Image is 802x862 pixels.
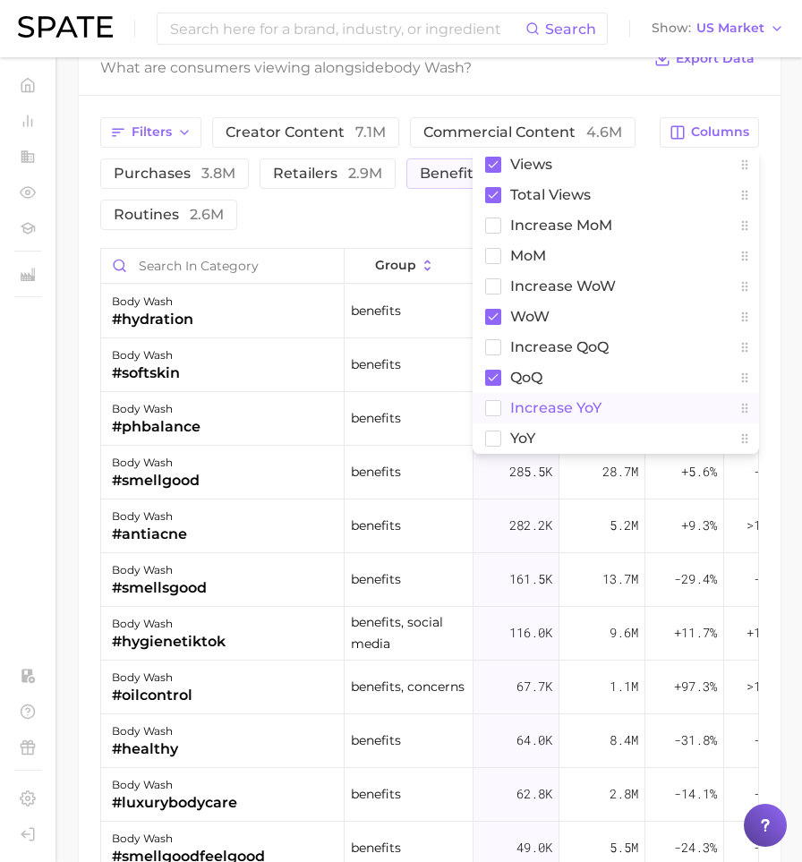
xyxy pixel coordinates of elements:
div: #luxurybodycare [112,792,237,814]
div: #oilcontrol [112,685,192,706]
span: -27.2% [754,837,797,858]
div: #antiacne [112,524,187,545]
input: Search here for a brand, industry, or ingredient [168,13,525,44]
span: benefits [351,461,401,482]
span: 116.0k [509,622,552,644]
span: +5.6% [681,461,717,482]
div: body wash [112,774,237,796]
span: benefits [351,354,401,375]
span: >1,000% [747,678,797,695]
div: body wash [112,667,192,688]
div: #hygienetiktok [112,631,226,653]
div: body wash [112,559,207,581]
span: 5.5m [610,837,638,858]
img: SPATE [18,16,113,38]
span: +11.7% [674,622,717,644]
span: commercial content [423,125,622,140]
div: body wash [112,398,200,420]
span: 285.5k [509,461,552,482]
span: YoY [510,431,535,446]
span: creator content [226,125,386,140]
span: -61.1% [754,568,797,590]
span: 49.0k [516,837,552,858]
span: -50.2% [754,461,797,482]
div: #softskin [112,363,180,384]
span: benefits [351,515,401,536]
span: Total Views [510,187,591,202]
div: body wash [112,506,187,527]
span: 2.9m [348,165,382,182]
div: #phbalance [112,416,200,438]
span: MoM [510,248,546,263]
span: 28.7m [602,461,638,482]
div: body wash [112,613,226,635]
span: benefits, social media [351,611,466,654]
span: 13.7m [602,568,638,590]
span: body wash [384,59,464,76]
span: increase YoY [510,400,601,415]
span: 2.8m [610,783,638,805]
span: -29.4% [674,568,717,590]
span: increase QoQ [510,339,609,354]
button: Filters [100,117,201,148]
button: Export Data [650,47,759,72]
span: Show [652,23,691,33]
span: 7.1m [355,124,386,141]
div: body wash [112,721,178,742]
span: benefits [351,730,401,751]
span: 8.4m [610,730,638,751]
div: #smellsgood [112,577,207,599]
div: What are consumers viewing alongside ? [100,55,641,80]
div: Columns [473,149,759,454]
span: 1.1m [610,676,638,697]
span: 9.6m [610,622,638,644]
span: routines [114,208,224,222]
span: Search [545,21,596,38]
span: Columns [691,124,749,140]
div: body wash [112,291,193,312]
span: +9.3% [681,515,717,536]
div: body wash [112,345,180,366]
span: >1,000% [747,516,797,533]
div: #healthy [112,738,178,760]
button: ShowUS Market [647,17,789,40]
span: -70.8% [754,730,797,751]
span: 64.0k [516,730,552,751]
span: -24.5% [754,783,797,805]
span: 3.8m [201,165,235,182]
span: group [375,258,416,272]
span: QoQ [510,370,542,385]
span: benefits [351,568,401,590]
span: benefits [351,837,401,858]
span: 5.2m [610,515,638,536]
span: benefits [420,166,525,181]
span: US Market [696,23,764,33]
span: benefits, concerns [351,676,465,697]
span: Increase WoW [510,278,616,294]
span: 4.6m [586,124,622,141]
span: benefits [351,783,401,805]
span: 67.7k [516,676,552,697]
input: Search in category [101,249,344,283]
div: #smellgood [112,470,200,491]
span: 161.5k [509,568,552,590]
span: WoW [510,309,550,324]
span: retailers [273,166,382,181]
span: 2.6m [190,206,224,223]
span: Filters [132,124,172,140]
div: #hydration [112,309,193,330]
span: 282.2k [509,515,552,536]
button: group [345,249,474,284]
span: Views [510,157,552,172]
div: body wash [112,452,200,474]
span: 62.8k [516,783,552,805]
span: Export Data [676,51,755,66]
span: purchases [114,166,235,181]
span: +115.5% [747,622,797,644]
span: -24.3% [674,837,717,858]
span: +97.3% [674,676,717,697]
span: increase MoM [510,218,612,233]
button: Columns [660,117,759,148]
span: benefits [351,407,401,429]
span: -14.1% [674,783,717,805]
